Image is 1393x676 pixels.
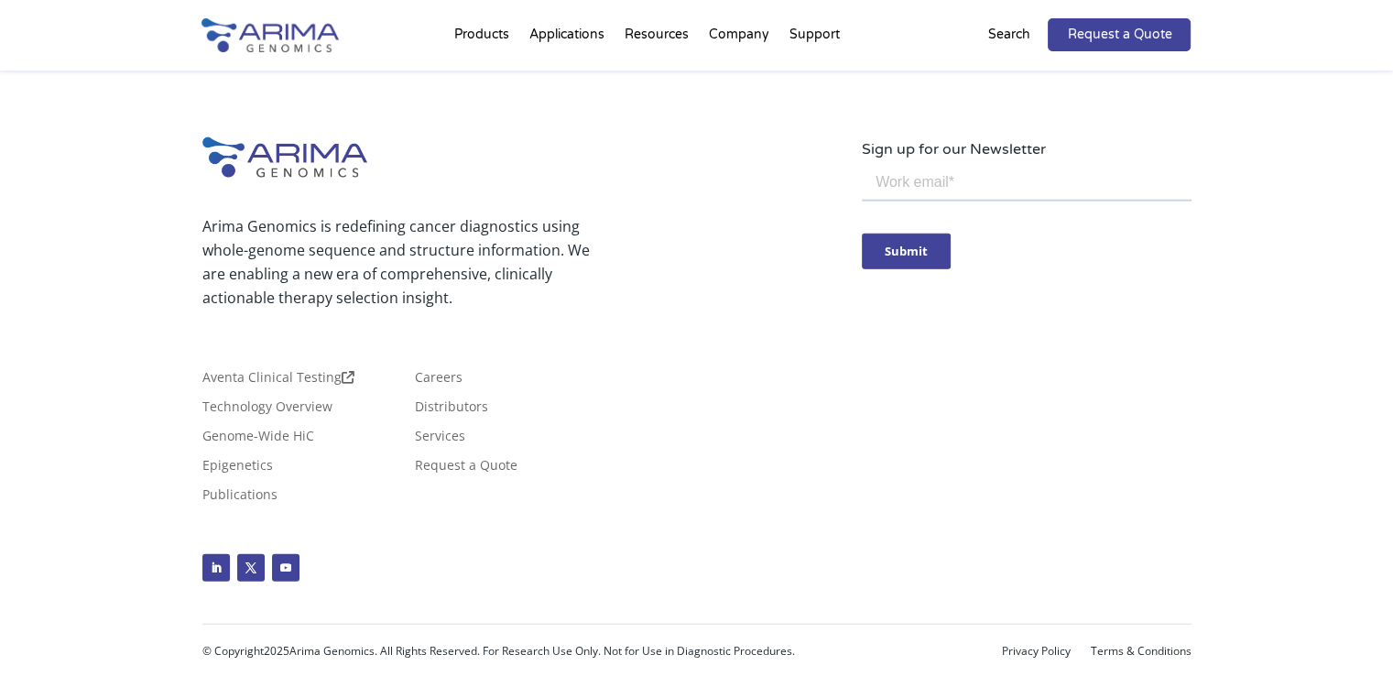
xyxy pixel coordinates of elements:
[202,137,367,178] img: Arima-Genomics-logo
[415,400,488,420] a: Distributors
[272,554,299,582] a: Follow on Youtube
[201,18,339,52] img: Arima-Genomics-logo
[237,554,265,582] a: Follow on X
[862,137,1192,161] p: Sign up for our Newsletter
[987,23,1029,47] p: Search
[1301,588,1393,676] iframe: Chat Widget
[415,430,465,450] a: Services
[1091,645,1192,658] a: Terms & Conditions
[202,459,273,479] a: Epigenetics
[264,643,289,659] span: 2025
[862,161,1192,281] iframe: Form 0
[202,214,598,310] p: Arima Genomics is redefining cancer diagnostics using whole-genome sequence and structure informa...
[202,639,944,663] p: © Copyright Arima Genomics. All Rights Reserved. For Research Use Only. Not for Use in Diagnostic...
[202,488,278,508] a: Publications
[1048,18,1191,51] a: Request a Quote
[202,371,354,391] a: Aventa Clinical Testing
[202,400,332,420] a: Technology Overview
[202,430,314,450] a: Genome-Wide HiC
[415,459,517,479] a: Request a Quote
[202,554,230,582] a: Follow on LinkedIn
[1002,645,1071,658] a: Privacy Policy
[415,371,463,391] a: Careers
